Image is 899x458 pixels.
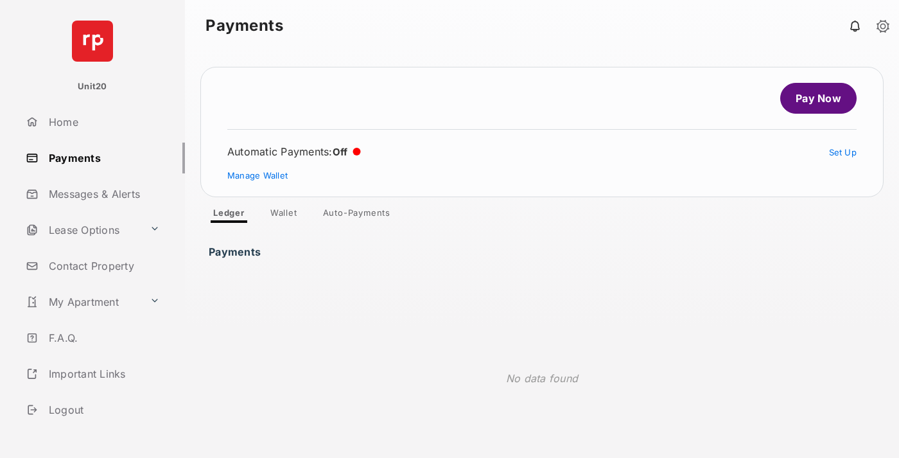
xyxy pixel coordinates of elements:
a: Auto-Payments [313,207,401,223]
a: Ledger [203,207,255,223]
a: Logout [21,394,185,425]
img: svg+xml;base64,PHN2ZyB4bWxucz0iaHR0cDovL3d3dy53My5vcmcvMjAwMC9zdmciIHdpZHRoPSI2NCIgaGVpZ2h0PSI2NC... [72,21,113,62]
a: Set Up [829,147,857,157]
a: My Apartment [21,286,144,317]
a: Important Links [21,358,165,389]
h3: Payments [209,246,265,251]
p: No data found [506,371,578,386]
a: F.A.Q. [21,322,185,353]
div: Automatic Payments : [227,145,361,158]
a: Home [21,107,185,137]
a: Messages & Alerts [21,179,185,209]
span: Off [333,146,348,158]
a: Payments [21,143,185,173]
strong: Payments [205,18,283,33]
a: Manage Wallet [227,170,288,181]
a: Wallet [260,207,308,223]
a: Contact Property [21,251,185,281]
p: Unit20 [78,80,107,93]
a: Lease Options [21,215,144,245]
